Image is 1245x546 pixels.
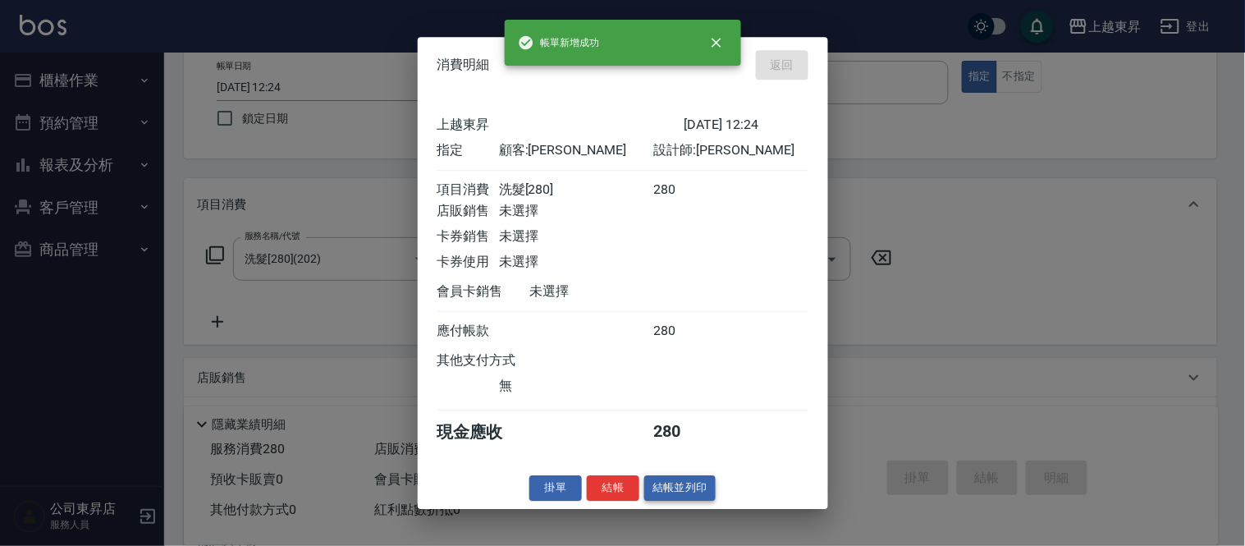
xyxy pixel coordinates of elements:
span: 消費明細 [437,57,490,73]
div: 設計師: [PERSON_NAME] [653,142,808,159]
div: 280 [653,421,715,443]
button: 結帳 [587,475,639,501]
button: 掛單 [529,475,582,501]
div: 洗髮[280] [499,181,653,199]
button: close [698,25,735,61]
div: 項目消費 [437,181,499,199]
div: 未選擇 [499,203,653,220]
div: 會員卡銷售 [437,283,530,301]
div: 未選擇 [499,254,653,271]
div: 280 [653,323,715,340]
span: 帳單新增成功 [518,34,600,51]
div: 指定 [437,142,499,159]
div: 應付帳款 [437,323,499,340]
div: 顧客: [PERSON_NAME] [499,142,653,159]
button: 結帳並列印 [644,475,716,501]
div: 店販銷售 [437,203,499,220]
div: 未選擇 [499,228,653,245]
div: [DATE] 12:24 [684,117,808,134]
div: 未選擇 [530,283,684,301]
div: 卡券銷售 [437,228,499,245]
div: 280 [653,181,715,199]
div: 無 [499,378,653,395]
div: 上越東昇 [437,117,684,134]
div: 其他支付方式 [437,352,561,369]
div: 現金應收 [437,421,530,443]
div: 卡券使用 [437,254,499,271]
